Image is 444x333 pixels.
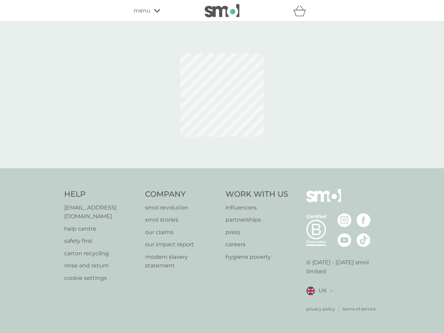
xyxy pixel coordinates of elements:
a: smol revolution [145,203,219,212]
span: UK [318,286,327,295]
a: press [225,228,288,237]
a: help centre [64,224,138,233]
a: cookie settings [64,274,138,283]
img: smol [306,189,341,213]
a: rinse and return [64,261,138,270]
a: carton recycling [64,249,138,258]
img: visit the smol Facebook page [357,213,370,227]
a: modern slavery statement [145,253,219,270]
span: menu [134,6,151,15]
img: smol [205,4,239,17]
h4: Company [145,189,219,200]
a: terms of service [342,306,376,312]
img: UK flag [306,287,315,295]
img: select a new location [330,289,332,293]
a: safety first [64,237,138,246]
img: visit the smol Youtube page [338,233,351,247]
img: visit the smol Tiktok page [357,233,370,247]
h4: Work With Us [225,189,288,200]
img: visit the smol Instagram page [338,213,351,227]
a: influencers [225,203,288,212]
a: smol stories [145,215,219,224]
a: hygiene poverty [225,253,288,262]
p: © [DATE] - [DATE] smol limited [306,258,380,276]
a: our impact report [145,240,219,249]
h4: Help [64,189,138,200]
a: our claims [145,228,219,237]
a: partnerships [225,215,288,224]
a: careers [225,240,288,249]
a: [EMAIL_ADDRESS][DOMAIN_NAME] [64,203,138,221]
div: basket [293,4,310,18]
a: privacy policy [306,306,335,312]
